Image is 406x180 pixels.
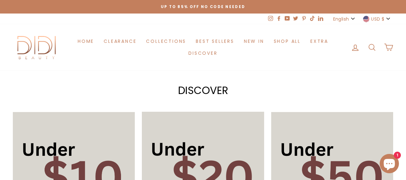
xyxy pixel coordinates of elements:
[184,47,222,59] a: Discover
[73,35,99,47] a: Home
[269,35,306,47] a: Shop All
[13,34,61,61] img: Didi Beauty Co.
[306,35,333,47] a: Extra
[331,14,358,24] button: English
[99,35,141,47] a: Clearance
[161,4,246,9] span: Up to 85% off NO CODE NEEDED
[378,154,401,175] inbox-online-store-chat: Shopify online store chat
[61,35,345,59] ul: Primary
[13,85,393,96] h2: Discover
[191,35,239,47] a: Best Sellers
[361,14,393,24] button: USD $
[141,35,191,47] a: Collections
[333,15,349,23] span: English
[371,15,384,23] span: USD $
[239,35,269,47] a: New in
